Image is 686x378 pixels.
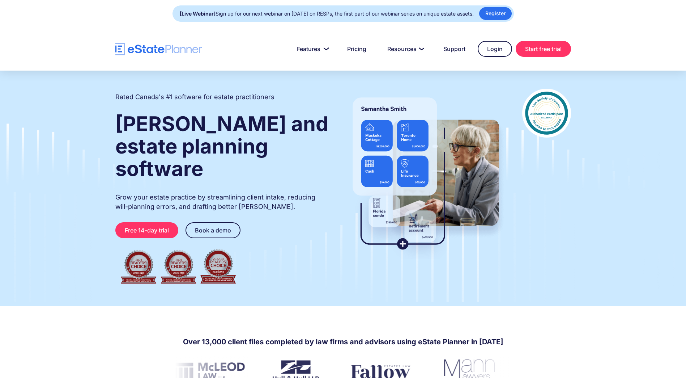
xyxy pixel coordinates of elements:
[180,9,474,19] div: Sign up for our next webinar on [DATE] on RESPs, the first part of our webinar series on unique e...
[516,41,571,57] a: Start free trial
[115,112,328,181] strong: [PERSON_NAME] and estate planning software
[115,222,178,238] a: Free 14-day trial
[435,42,474,56] a: Support
[379,42,431,56] a: Resources
[288,42,335,56] a: Features
[186,222,240,238] a: Book a demo
[479,7,512,20] a: Register
[478,41,512,57] a: Login
[344,89,508,259] img: estate planner showing wills to their clients, using eState Planner, a leading estate planning so...
[115,92,274,102] h2: Rated Canada's #1 software for estate practitioners
[115,193,329,211] p: Grow your estate practice by streamlining client intake, reducing will-planning errors, and draft...
[338,42,375,56] a: Pricing
[183,337,503,347] h4: Over 13,000 client files completed by law firms and advisors using eState Planner in [DATE]
[115,43,202,55] a: home
[180,10,216,17] strong: [Live Webinar]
